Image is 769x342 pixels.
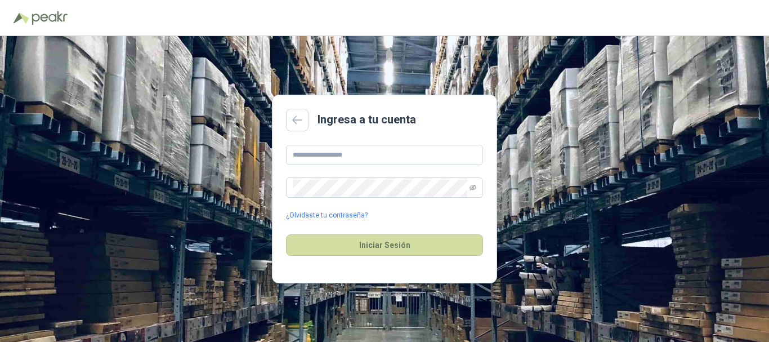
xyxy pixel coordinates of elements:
a: ¿Olvidaste tu contraseña? [286,210,368,221]
img: Logo [14,12,29,24]
button: Iniciar Sesión [286,234,483,256]
span: eye-invisible [470,184,476,191]
h2: Ingresa a tu cuenta [318,111,416,128]
img: Peakr [32,11,68,25]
